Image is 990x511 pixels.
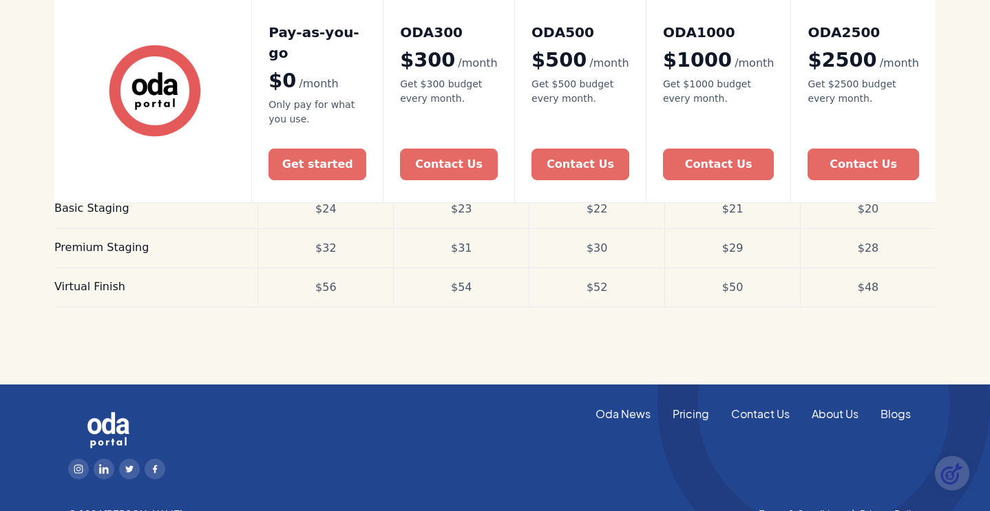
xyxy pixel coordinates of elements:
h2: Pay-as-you-go [268,22,366,63]
a: Pricing [662,406,720,422]
span: /month [589,56,629,69]
div: $1000 [663,48,775,72]
h2: ODA500 [531,22,629,43]
a: Get started [268,149,366,181]
div: Only pay for what you use. [268,98,366,127]
img: Instagram Logo [74,464,83,474]
div: $48 [858,279,879,296]
div: Get $500 budget every month. [531,78,629,107]
div: $22 [587,201,608,217]
div: $28 [858,240,879,257]
span: /month [880,56,919,69]
h2: ODA1000 [663,22,775,43]
div: $50 [722,279,744,296]
div: Get $1000 budget every month. [663,78,775,107]
h2: ODA2500 [808,22,919,43]
div: $29 [722,240,744,257]
div: Get $300 budget every month. [400,78,498,107]
div: $31 [451,240,472,257]
div: $30 [587,240,608,257]
img: Linkedin Logo [99,464,109,474]
a: Contact Us [720,406,801,422]
div: $54 [451,279,472,296]
a: About Us [801,406,870,422]
div: $0 [268,69,366,93]
span: /month [735,56,774,69]
div: $21 [722,201,744,217]
div: Contact Us [685,157,752,173]
div: Premium Staging [54,240,241,255]
h2: ODA300 [400,22,498,43]
span: /month [458,56,497,69]
div: $24 [315,201,337,217]
span: /month [299,77,338,90]
div: $500 [531,48,629,72]
div: $300 [400,48,498,72]
a: Contact Us [808,149,919,181]
div: Contact Us [547,157,614,173]
div: $20 [858,201,879,217]
div: Contact Us [415,157,483,173]
a: Contact Us [400,149,498,181]
a: Oda News [584,406,662,422]
div: $32 [315,240,337,257]
div: $2500 [808,48,919,72]
div: Get started [282,157,353,173]
div: Virtual Finish [54,279,241,294]
div: $52 [587,279,608,296]
div: $23 [451,201,472,217]
div: Get $2500 budget every month. [808,78,919,107]
div: $56 [315,279,337,296]
a: Contact Us [531,149,629,181]
a: Blogs [870,406,922,422]
a: Contact Us [663,149,775,181]
div: Contact Us [830,157,897,173]
div: Basic Staging [54,201,241,216]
